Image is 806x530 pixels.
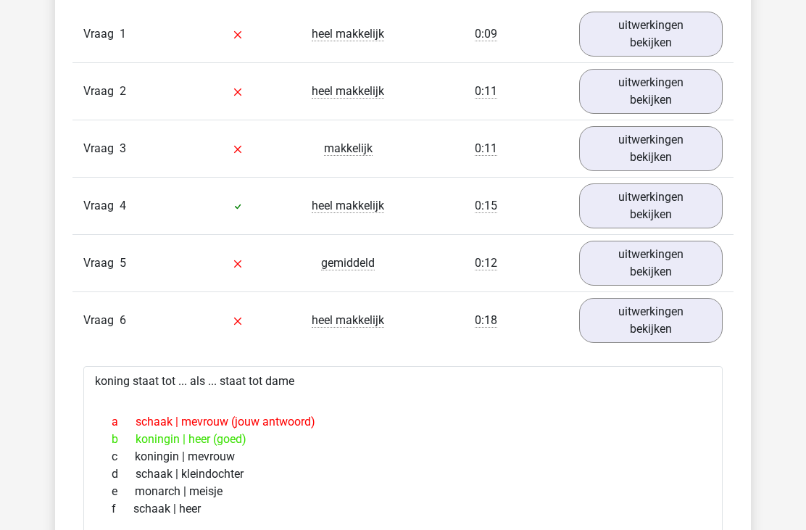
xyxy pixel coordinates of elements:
[475,141,497,156] span: 0:11
[324,141,373,156] span: makkelijk
[101,500,705,518] div: schaak | heer
[101,465,705,483] div: schaak | kleindochter
[321,256,375,270] span: gemiddeld
[579,183,723,228] a: uitwerkingen bekijken
[83,254,120,272] span: Vraag
[579,126,723,171] a: uitwerkingen bekijken
[312,27,384,41] span: heel makkelijk
[112,448,135,465] span: c
[112,483,135,500] span: e
[83,197,120,215] span: Vraag
[120,256,126,270] span: 5
[120,27,126,41] span: 1
[475,199,497,213] span: 0:15
[579,241,723,286] a: uitwerkingen bekijken
[475,84,497,99] span: 0:11
[83,83,120,100] span: Vraag
[579,12,723,57] a: uitwerkingen bekijken
[112,413,136,431] span: a
[579,298,723,343] a: uitwerkingen bekijken
[112,500,133,518] span: f
[475,256,497,270] span: 0:12
[83,25,120,43] span: Vraag
[120,84,126,98] span: 2
[120,141,126,155] span: 3
[120,313,126,327] span: 6
[83,312,120,329] span: Vraag
[101,431,705,448] div: koningin | heer (goed)
[83,140,120,157] span: Vraag
[312,84,384,99] span: heel makkelijk
[112,465,136,483] span: d
[101,483,705,500] div: monarch | meisje
[101,448,705,465] div: koningin | mevrouw
[120,199,126,212] span: 4
[475,27,497,41] span: 0:09
[475,313,497,328] span: 0:18
[101,413,705,431] div: schaak | mevrouw (jouw antwoord)
[312,199,384,213] span: heel makkelijk
[579,69,723,114] a: uitwerkingen bekijken
[112,431,136,448] span: b
[312,313,384,328] span: heel makkelijk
